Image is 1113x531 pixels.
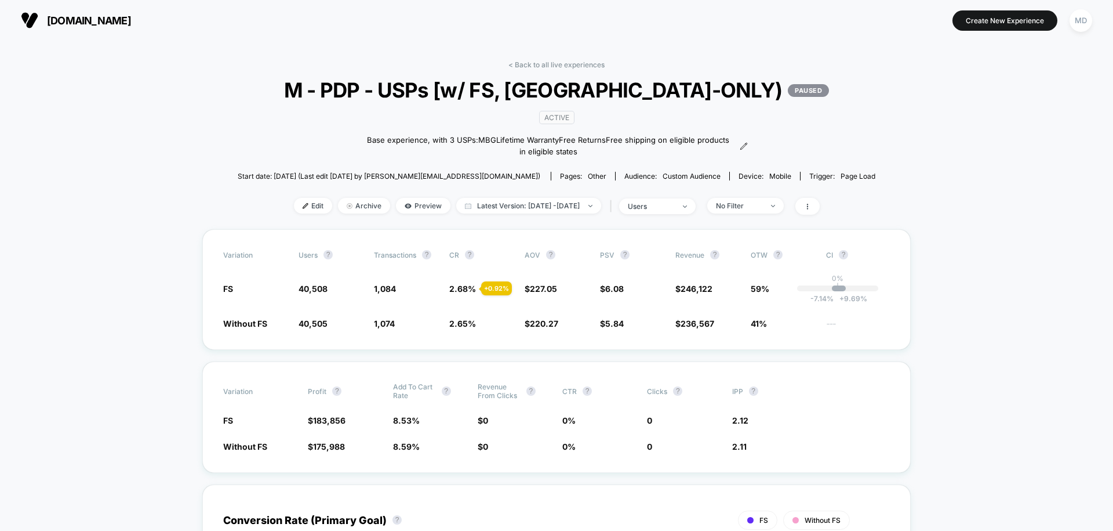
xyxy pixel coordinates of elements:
[374,251,416,259] span: Transactions
[788,84,829,97] p: PAUSED
[374,284,396,294] span: 1,084
[716,201,762,210] div: No Filter
[663,172,721,180] span: Custom Audience
[526,386,536,396] button: ?
[805,516,841,525] span: Without FS
[826,320,890,329] span: ---
[600,284,624,294] span: $
[839,294,844,303] span: +
[751,250,814,259] span: OTW
[732,387,743,396] span: IPP
[681,284,712,294] span: 246,122
[826,250,890,259] span: CI
[673,386,682,396] button: ?
[478,442,488,451] span: $
[675,251,704,259] span: Revenue
[732,416,748,425] span: 2.12
[525,251,540,259] span: AOV
[769,172,791,180] span: mobile
[562,387,577,396] span: CTR
[839,250,848,259] button: ?
[749,386,758,396] button: ?
[374,319,395,328] span: 1,074
[620,250,630,259] button: ?
[422,250,431,259] button: ?
[449,251,459,259] span: CR
[393,442,420,451] span: 8.59 %
[365,135,731,157] span: Base experience, with 3 USPs:MBGLifetime WarrantyFree ReturnsFree shipping on eligible products i...
[1066,9,1096,32] button: MD
[308,442,345,451] span: $
[525,319,558,328] span: $
[442,386,451,396] button: ?
[841,172,875,180] span: Page Load
[710,250,719,259] button: ?
[834,294,867,303] span: 9.69 %
[299,251,318,259] span: users
[465,250,474,259] button: ?
[347,203,352,209] img: end
[294,198,332,214] span: Edit
[483,442,488,451] span: 0
[628,202,674,211] div: users
[530,319,558,328] span: 220.27
[732,442,747,451] span: 2.11
[530,284,557,294] span: 227.05
[588,172,606,180] span: other
[675,319,714,328] span: $
[751,284,769,294] span: 59%
[483,416,488,425] span: 0
[525,284,557,294] span: $
[465,203,471,209] img: calendar
[562,442,576,451] span: 0 %
[809,172,875,180] div: Trigger:
[683,205,687,208] img: end
[308,416,345,425] span: $
[478,382,521,400] span: Revenue From Clicks
[759,516,768,525] span: FS
[299,319,328,328] span: 40,505
[456,198,601,214] span: Latest Version: [DATE] - [DATE]
[605,319,624,328] span: 5.84
[270,78,843,102] span: M - PDP - USPs [w/ FS, [GEOGRAPHIC_DATA]-ONLY)
[508,60,605,69] a: < Back to all live experiences
[560,172,606,180] div: Pages:
[647,442,652,451] span: 0
[624,172,721,180] div: Audience:
[299,284,328,294] span: 40,508
[771,205,775,207] img: end
[600,251,614,259] span: PSV
[605,284,624,294] span: 6.08
[223,416,233,425] span: FS
[952,10,1057,31] button: Create New Experience
[449,284,476,294] span: 2.68 %
[478,416,488,425] span: $
[1070,9,1092,32] div: MD
[647,387,667,396] span: Clicks
[681,319,714,328] span: 236,567
[223,319,267,328] span: Without FS
[338,198,390,214] span: Archive
[238,172,540,180] span: Start date: [DATE] (Last edit [DATE] by [PERSON_NAME][EMAIL_ADDRESS][DOMAIN_NAME])
[773,250,783,259] button: ?
[393,382,436,400] span: Add To Cart Rate
[600,319,624,328] span: $
[583,386,592,396] button: ?
[223,250,287,259] span: Variation
[588,205,592,207] img: end
[481,281,512,295] div: + 0.92 %
[810,294,834,303] span: -7.14 %
[393,416,420,425] span: 8.53 %
[607,198,619,215] span: |
[675,284,712,294] span: $
[223,382,287,400] span: Variation
[332,386,341,396] button: ?
[47,15,131,27] span: [DOMAIN_NAME]
[223,284,233,294] span: FS
[17,11,134,30] button: [DOMAIN_NAME]
[303,203,308,209] img: edit
[323,250,333,259] button: ?
[647,416,652,425] span: 0
[308,387,326,396] span: Profit
[392,515,402,525] button: ?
